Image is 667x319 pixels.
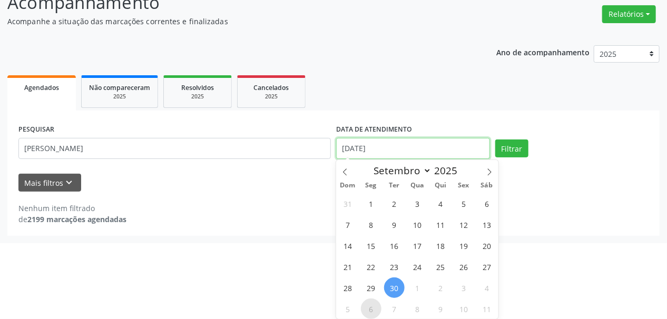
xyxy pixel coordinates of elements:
span: Qua [406,182,429,189]
span: Setembro 22, 2025 [361,256,381,277]
label: DATA DE ATENDIMENTO [336,122,412,138]
span: Setembro 17, 2025 [407,235,428,256]
span: Setembro 29, 2025 [361,277,381,298]
span: Setembro 5, 2025 [454,193,474,214]
select: Month [368,163,431,178]
button: Filtrar [495,139,528,157]
span: Agosto 31, 2025 [338,193,358,214]
button: Mais filtroskeyboard_arrow_down [18,174,81,192]
p: Ano de acompanhamento [497,45,590,58]
span: Outubro 5, 2025 [338,298,358,319]
span: Agendados [24,83,59,92]
span: Setembro 16, 2025 [384,235,405,256]
input: Nome, CNS [18,138,331,159]
span: Setembro 7, 2025 [338,214,358,235]
span: Setembro 8, 2025 [361,214,381,235]
span: Setembro 26, 2025 [454,256,474,277]
span: Outubro 2, 2025 [430,277,451,298]
span: Qui [429,182,452,189]
button: Relatórios [602,5,656,23]
span: Sáb [475,182,498,189]
span: Setembro 11, 2025 [430,214,451,235]
span: Setembro 23, 2025 [384,256,405,277]
span: Outubro 10, 2025 [454,298,474,319]
span: Setembro 25, 2025 [430,256,451,277]
span: Outubro 6, 2025 [361,298,381,319]
span: Setembro 28, 2025 [338,277,358,298]
input: Year [431,164,466,177]
span: Dom [336,182,359,189]
span: Outubro 11, 2025 [476,298,497,319]
span: Setembro 1, 2025 [361,193,381,214]
span: Setembro 18, 2025 [430,235,451,256]
p: Acompanhe a situação das marcações correntes e finalizadas [7,16,464,27]
span: Resolvidos [181,83,214,92]
span: Setembro 3, 2025 [407,193,428,214]
span: Setembro 14, 2025 [338,235,358,256]
div: Nenhum item filtrado [18,203,126,214]
span: Não compareceram [89,83,150,92]
span: Setembro 15, 2025 [361,235,381,256]
span: Outubro 8, 2025 [407,298,428,319]
div: 2025 [245,93,298,101]
i: keyboard_arrow_down [64,177,75,188]
span: Setembro 10, 2025 [407,214,428,235]
span: Setembro 30, 2025 [384,277,405,298]
div: 2025 [89,93,150,101]
span: Setembro 13, 2025 [476,214,497,235]
span: Setembro 24, 2025 [407,256,428,277]
span: Setembro 9, 2025 [384,214,405,235]
span: Ter [382,182,406,189]
span: Setembro 6, 2025 [476,193,497,214]
span: Setembro 19, 2025 [454,235,474,256]
span: Setembro 20, 2025 [476,235,497,256]
span: Outubro 7, 2025 [384,298,405,319]
span: Outubro 4, 2025 [476,277,497,298]
span: Seg [359,182,382,189]
span: Outubro 9, 2025 [430,298,451,319]
span: Setembro 27, 2025 [476,256,497,277]
label: PESQUISAR [18,122,54,138]
strong: 2199 marcações agendadas [27,214,126,224]
span: Setembro 2, 2025 [384,193,405,214]
span: Outubro 3, 2025 [454,277,474,298]
span: Setembro 21, 2025 [338,256,358,277]
span: Sex [452,182,475,189]
input: Selecione um intervalo [336,138,490,159]
div: 2025 [171,93,224,101]
span: Outubro 1, 2025 [407,277,428,298]
div: de [18,214,126,225]
span: Setembro 12, 2025 [454,214,474,235]
span: Setembro 4, 2025 [430,193,451,214]
span: Cancelados [254,83,289,92]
